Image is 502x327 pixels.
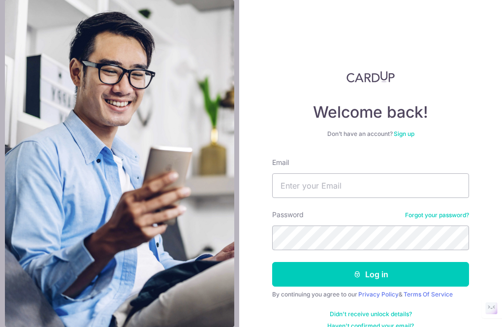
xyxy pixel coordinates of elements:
[272,262,469,287] button: Log in
[272,210,304,220] label: Password
[404,291,453,298] a: Terms Of Service
[272,158,289,167] label: Email
[272,130,469,138] div: Don’t have an account?
[272,173,469,198] input: Enter your Email
[405,211,469,219] a: Forgot your password?
[272,291,469,298] div: By continuing you agree to our &
[358,291,399,298] a: Privacy Policy
[394,130,414,137] a: Sign up
[346,71,395,83] img: CardUp Logo
[272,102,469,122] h4: Welcome back!
[330,310,412,318] a: Didn't receive unlock details?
